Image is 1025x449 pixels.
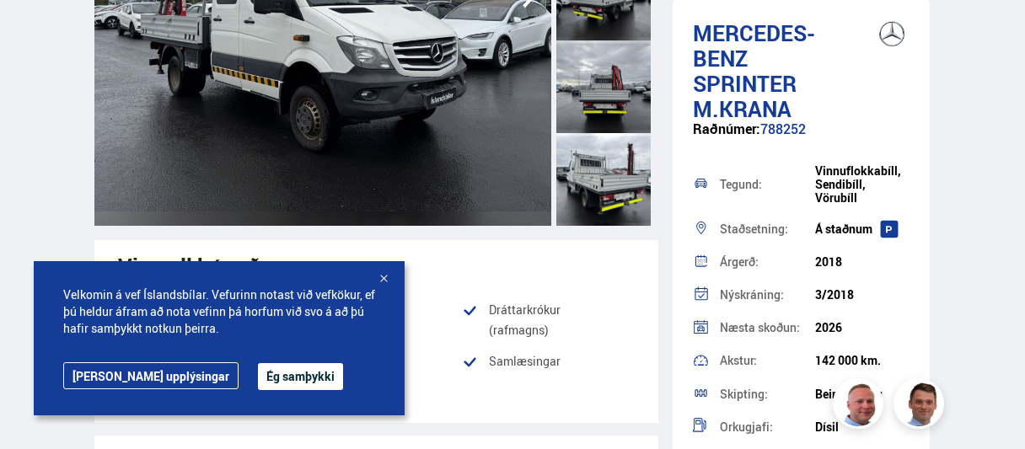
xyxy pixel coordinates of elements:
[13,7,64,57] button: Opna LiveChat spjallviðmót
[815,420,910,434] div: Dísil
[720,421,815,433] div: Orkugjafi:
[815,222,910,236] div: Á staðnum
[720,388,815,400] div: Skipting:
[720,179,815,190] div: Tegund:
[815,388,910,401] div: Beinskipting
[693,68,797,124] span: Sprinter M.KRANA
[720,223,815,235] div: Staðsetning:
[896,381,947,431] img: FbJEzSuNWCJXmdc-.webp
[720,256,815,268] div: Árgerð:
[720,322,815,334] div: Næsta skoðun:
[693,121,910,154] div: 788252
[258,363,343,390] button: Ég samþykki
[815,255,910,269] div: 2018
[835,381,886,431] img: siFngHWaQ9KaOqBr.png
[693,120,760,138] span: Raðnúmer:
[720,355,815,366] div: Akstur:
[815,321,910,334] div: 2026
[720,289,815,301] div: Nýskráning:
[462,300,634,340] li: Dráttarkrókur (rafmagns)
[867,13,917,55] img: brand logo
[63,286,375,337] span: Velkomin á vef Íslandsbílar. Vefurinn notast við vefkökur, ef þú heldur áfram að nota vefinn þá h...
[693,18,815,73] span: Mercedes-Benz
[63,362,239,389] a: [PERSON_NAME] upplýsingar
[815,288,910,302] div: 3/2018
[462,351,634,403] li: Samlæsingar
[815,164,910,205] div: Vinnuflokkabíll, Sendibíll, Vörubíll
[118,254,635,279] div: Vinsæll búnaður
[815,354,910,367] div: 142 000 km.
